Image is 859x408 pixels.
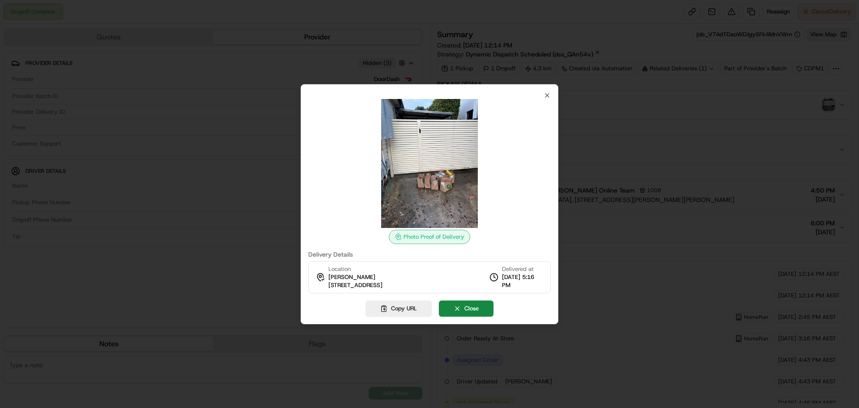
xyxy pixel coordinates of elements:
[328,273,375,281] span: [PERSON_NAME]
[365,99,494,228] img: photo_proof_of_delivery image
[502,273,543,289] span: [DATE] 5:16 PM
[308,251,551,258] label: Delivery Details
[328,281,383,289] span: [STREET_ADDRESS]
[389,230,470,244] div: Photo Proof of Delivery
[328,265,351,273] span: Location
[366,301,432,317] button: Copy URL
[439,301,493,317] button: Close
[502,265,543,273] span: Delivered at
